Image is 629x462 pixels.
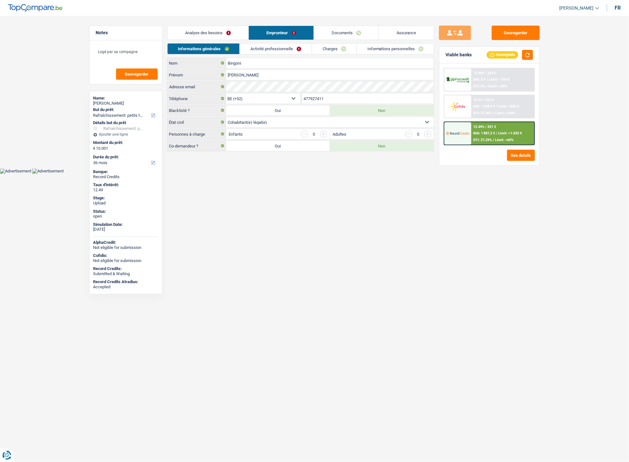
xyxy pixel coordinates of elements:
span: / [496,131,497,135]
a: Emprunteur [249,26,314,40]
span: / [493,111,494,115]
div: open [93,214,158,219]
span: Limit: <100% [495,111,515,115]
div: 12.49 [93,187,158,193]
div: Record Credits: [93,266,158,271]
label: Adresse email [168,82,226,92]
span: DTI: 37.96% [473,111,492,115]
div: 12.49% | 331 € [473,125,496,129]
div: Viable banks [446,52,472,58]
div: Accepted [93,284,158,290]
label: Blacklisté ? [168,105,226,115]
div: Record Credits [93,174,158,179]
label: But du prêt: [93,107,157,112]
span: € [93,146,96,151]
span: NAI: 1 887,2 € [473,131,495,135]
input: 401020304 [302,93,434,104]
div: 12.9% | 333 € [473,98,494,102]
label: Non [330,141,434,151]
div: [PERSON_NAME] [93,101,158,106]
div: Ajouter une ligne [93,132,158,137]
span: [PERSON_NAME] [560,5,594,11]
a: [PERSON_NAME] [554,3,599,13]
label: Oui [226,105,330,115]
h5: Notes [96,30,156,36]
button: Sauvegarder [492,26,540,40]
a: Informations personnelles [357,44,434,54]
div: Name: [93,96,158,101]
label: Durée du prêt: [93,155,157,160]
span: Limit: <60% [495,138,514,142]
div: fr [615,5,621,11]
label: Téléphone [168,93,226,104]
button: See details [507,150,535,161]
a: Assurance [379,26,434,40]
a: Informations générales [168,44,240,54]
span: / [487,77,488,82]
img: Record Credits [446,127,470,139]
label: Personnes à charge [168,129,226,139]
span: Limit: >750 € [489,77,510,82]
div: Status: [93,209,158,214]
div: Not eligible for submission [93,245,158,250]
a: Analyse des besoins [168,26,249,40]
img: TopCompare Logo [8,4,62,12]
div: Incomplete [487,51,518,58]
label: État civil [168,117,226,127]
label: Co-demandeur ? [168,141,226,151]
div: 0 [311,132,317,136]
label: Non [330,105,434,115]
span: DTI: 27.29% [473,138,492,142]
div: AlphaCredit: [93,240,158,245]
span: DTI: 0% [473,84,485,88]
span: / [496,104,497,108]
img: AlphaCredit [446,76,470,84]
span: / [493,138,494,142]
div: Record Credits Atradius: [93,279,158,284]
label: Enfants [229,132,243,136]
a: Documents [314,26,379,40]
span: NAI: 1 568,9 € [473,104,495,108]
span: Sauvegarder [125,72,149,76]
img: Cofidis [446,100,470,112]
label: Montant du prêt: [93,140,157,145]
span: Limit: >1.033 € [498,131,522,135]
div: 12.99% | 333 € [473,71,496,75]
label: Prénom [168,70,226,80]
label: Adultes [333,132,346,136]
span: / [486,84,487,88]
label: Oui [226,141,330,151]
div: Cofidis: [93,253,158,258]
img: Advertisement [32,169,64,174]
div: Taux d'intérêt: [93,182,158,187]
div: Détails but du prêt [93,120,158,125]
div: Upload [93,201,158,206]
span: Limit: >800 € [498,104,519,108]
div: Banque: [93,169,158,174]
div: 0 [415,132,421,136]
label: Nom [168,58,226,68]
div: Submitted & Waiting [93,271,158,276]
button: Sauvegarder [116,68,158,80]
span: Limit: <60% [488,84,507,88]
a: Charges [312,44,357,54]
div: [DATE] [93,227,158,232]
div: Stage: [93,195,158,201]
span: NAI: 0 € [473,77,486,82]
div: Not eligible for submission [93,258,158,263]
div: Simulation Date: [93,222,158,227]
a: Activité professionnelle [240,44,312,54]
